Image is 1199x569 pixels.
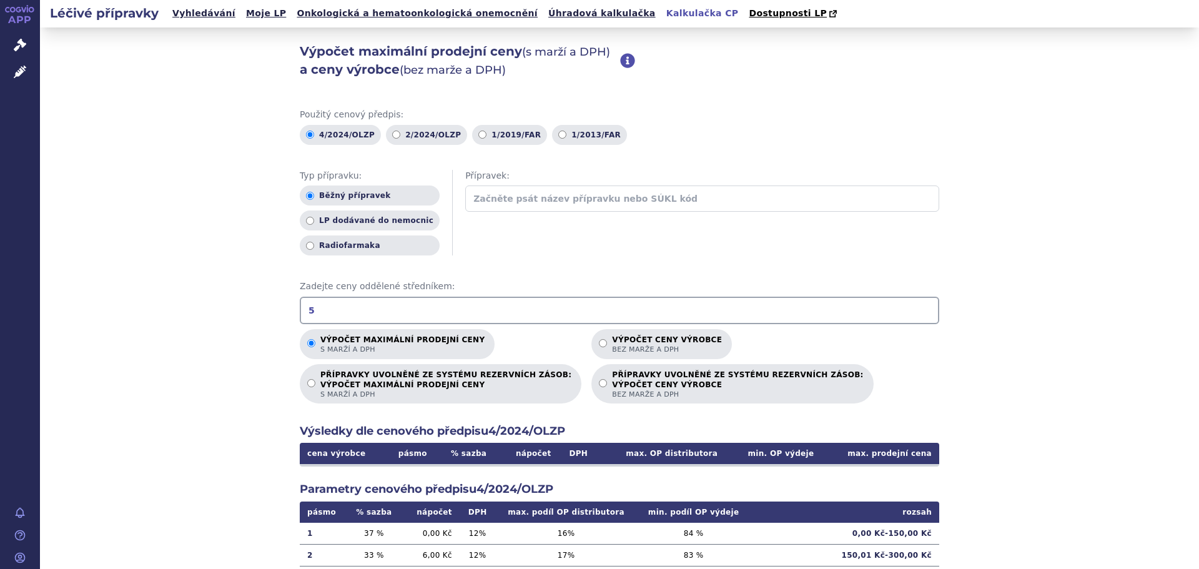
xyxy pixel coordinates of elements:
[725,443,821,464] th: min. OP výdeje
[300,210,440,230] label: LP dodávané do nemocnic
[300,423,939,439] h2: Výsledky dle cenového předpisu 4/2024/OLZP
[300,443,387,464] th: cena výrobce
[306,192,314,200] input: Běžný přípravek
[401,523,459,545] td: 0,00 Kč
[637,523,751,545] td: 84 %
[300,235,440,255] label: Radiofarmaka
[559,443,599,464] th: DPH
[320,390,571,399] span: s marží a DPH
[599,339,607,347] input: Výpočet ceny výrobcebez marže a DPH
[300,186,440,205] label: Běžný přípravek
[320,345,485,354] span: s marží a DPH
[478,131,486,139] input: 1/2019/FAR
[300,502,347,523] th: pásmo
[612,370,863,399] p: PŘÍPRAVKY UVOLNĚNÉ ZE SYSTÉMU REZERVNÍCH ZÁSOB:
[300,523,347,545] td: 1
[347,544,401,566] td: 33 %
[663,5,743,22] a: Kalkulačka CP
[465,170,939,182] span: Přípravek:
[392,131,400,139] input: 2/2024/OLZP
[751,544,939,566] td: 150,01 Kč - 300,00 Kč
[347,502,401,523] th: % sazba
[320,370,571,399] p: PŘÍPRAVKY UVOLNĚNÉ ZE SYSTÉMU REZERVNÍCH ZÁSOB:
[495,502,636,523] th: max. podíl OP distributora
[751,523,939,545] td: 0,00 Kč - 150,00 Kč
[306,217,314,225] input: LP dodávané do nemocnic
[472,125,547,145] label: 1/2019/FAR
[300,170,440,182] span: Typ přípravku:
[307,379,315,387] input: PŘÍPRAVKY UVOLNĚNÉ ZE SYSTÉMU REZERVNÍCH ZÁSOB:VÝPOČET MAXIMÁLNÍ PRODEJNÍ CENYs marží a DPH
[612,390,863,399] span: bez marže a DPH
[460,502,496,523] th: DPH
[637,502,751,523] th: min. podíl OP výdeje
[40,4,169,22] h2: Léčivé přípravky
[300,297,939,324] input: Zadejte ceny oddělené středníkem
[300,109,939,121] span: Použitý cenový předpis:
[300,280,939,293] span: Zadejte ceny oddělené středníkem:
[300,42,620,79] h2: Výpočet maximální prodejní ceny a ceny výrobce
[169,5,239,22] a: Vyhledávání
[545,5,659,22] a: Úhradová kalkulačka
[495,523,636,545] td: 16 %
[637,544,751,566] td: 83 %
[347,523,401,545] td: 37 %
[821,443,939,464] th: max. prodejní cena
[400,63,506,77] span: (bez marže a DPH)
[307,339,315,347] input: Výpočet maximální prodejní cenys marží a DPH
[495,544,636,566] td: 17 %
[751,502,939,523] th: rozsah
[612,380,863,390] strong: VÝPOČET CENY VÝROBCE
[300,544,347,566] td: 2
[401,544,459,566] td: 6,00 Kč
[306,242,314,250] input: Radiofarmaka
[320,335,485,354] p: Výpočet maximální prodejní ceny
[612,345,722,354] span: bez marže a DPH
[612,335,722,354] p: Výpočet ceny výrobce
[598,443,725,464] th: max. OP distributora
[293,5,541,22] a: Onkologická a hematoonkologická onemocnění
[522,45,610,59] span: (s marží a DPH)
[300,482,939,497] h2: Parametry cenového předpisu 4/2024/OLZP
[745,5,843,22] a: Dostupnosti LP
[300,125,381,145] label: 4/2024/OLZP
[242,5,290,22] a: Moje LP
[749,8,827,18] span: Dostupnosti LP
[599,379,607,387] input: PŘÍPRAVKY UVOLNĚNÉ ZE SYSTÉMU REZERVNÍCH ZÁSOB:VÝPOČET CENY VÝROBCEbez marže a DPH
[460,544,496,566] td: 12 %
[465,186,939,212] input: Začněte psát název přípravku nebo SÚKL kód
[499,443,559,464] th: nápočet
[386,125,467,145] label: 2/2024/OLZP
[438,443,498,464] th: % sazba
[552,125,627,145] label: 1/2013/FAR
[558,131,566,139] input: 1/2013/FAR
[387,443,438,464] th: pásmo
[320,380,571,390] strong: VÝPOČET MAXIMÁLNÍ PRODEJNÍ CENY
[401,502,459,523] th: nápočet
[306,131,314,139] input: 4/2024/OLZP
[460,523,496,545] td: 12 %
